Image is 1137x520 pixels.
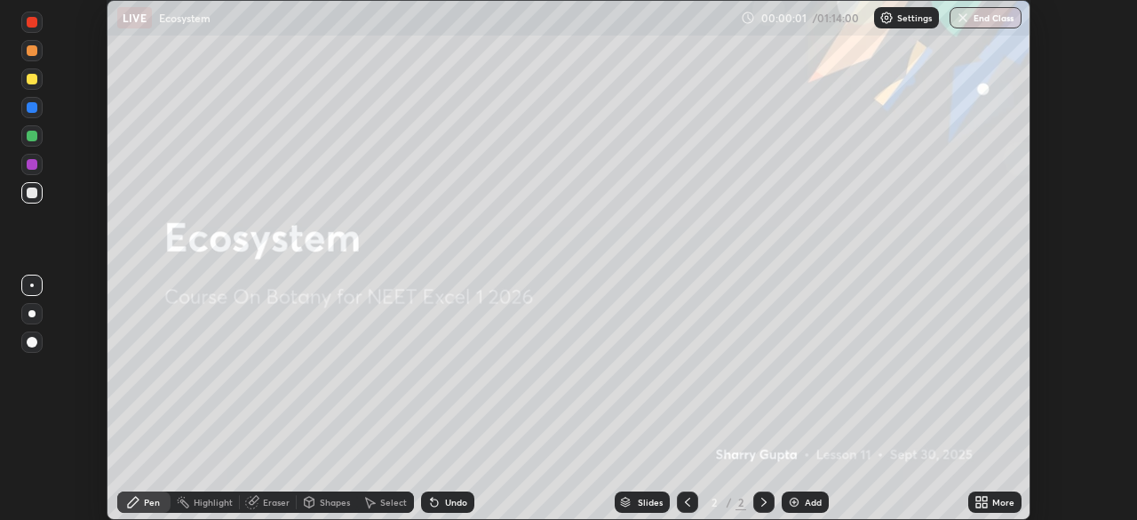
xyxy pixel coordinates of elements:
[956,11,970,25] img: end-class-cross
[159,11,211,25] p: Ecosystem
[705,497,723,508] div: 2
[897,13,932,22] p: Settings
[320,498,350,507] div: Shapes
[950,7,1022,28] button: End Class
[992,498,1014,507] div: More
[879,11,894,25] img: class-settings-icons
[727,497,732,508] div: /
[123,11,147,25] p: LIVE
[805,498,822,507] div: Add
[638,498,663,507] div: Slides
[445,498,467,507] div: Undo
[194,498,233,507] div: Highlight
[144,498,160,507] div: Pen
[380,498,407,507] div: Select
[787,495,801,509] img: add-slide-button
[263,498,290,507] div: Eraser
[735,494,746,510] div: 2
